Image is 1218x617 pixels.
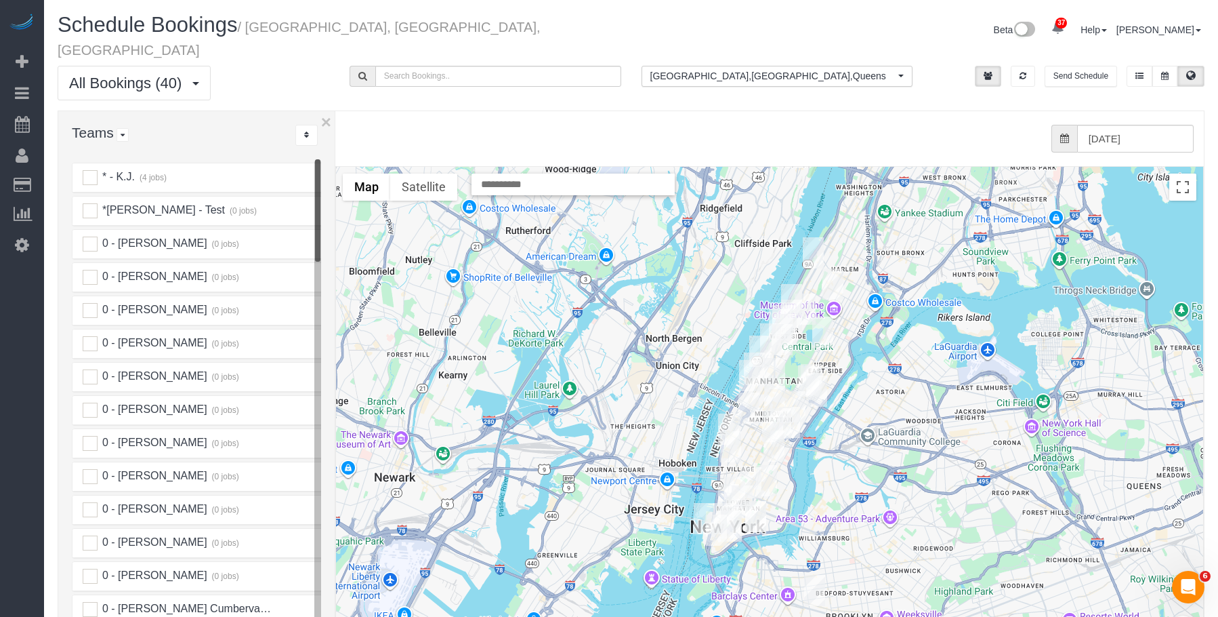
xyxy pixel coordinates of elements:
small: (4 jobs) [138,173,167,182]
div: 10/10/2025 1:00PM - Tara Juarez - 100 Claremont Avenue, Apt. 14d, New York, NY 10027 [803,237,824,268]
div: 10/10/2025 10:00AM - Leonora Gogolak - 336 Central Park West, Apt 5e, New York, NY 10025 [795,294,816,325]
div: ... [295,125,318,146]
div: 10/10/2025 4:00PM - Dan Sanders (InvestX Capital) - 19 Fulton Street, Suite 300, New York, NY 10038 [721,511,742,542]
span: 0 - [PERSON_NAME] [100,570,207,581]
div: 10/10/2025 9:00AM - Concierge Drop (NYC) - 225 Cherry Street, Apt. 34a, New York, NY 10002 [745,501,766,532]
small: (0 jobs) [210,572,239,581]
div: 10/10/2025 9:00AM - Mary Duffy - 109 West 112th Street, Apt. 54, New York, NY 10026 [822,268,843,300]
span: 0 - [PERSON_NAME] Cumbervache [100,603,277,614]
div: 10/10/2025 10:00AM - Colleen Glazer (Holy Trinity Roman Catholic Church) - 213 West 82nd Street, ... [772,305,793,336]
div: 10/10/2025 3:00PM - Anton Potter - 299 Pearl Street, Apt 3d, New York, NY 10038 [721,507,742,538]
div: 10/10/2025 5:00PM - Alice Ma (Mad Realities) - 425 Broadway, Suite 2, New York, NY 10013 [724,477,745,508]
div: 10/10/2025 2:00PM - Nick Bel (UC Berkeley) - 250 Elizabeth Street, Apt. 3, New York, NY 10012 [740,467,761,498]
span: *[PERSON_NAME] - Test [100,204,225,216]
div: 10/10/2025 8:00AM - Lucy Fasano - 155 E 34th Street, 6r, New York, NY 10016-4755 [770,408,791,439]
div: 10/10/2025 9:00AM - Antonya Allen - 55 Broad Street, Apt. 1510, New York, NY 10004 [706,515,727,546]
a: Beta [994,24,1036,35]
span: * - K.J. [100,171,135,182]
button: × [321,113,331,131]
small: (0 jobs) [210,472,239,481]
span: 0 - [PERSON_NAME] [100,304,207,315]
small: (0 jobs) [210,405,239,415]
div: 10/10/2025 3:00PM - Maid Sailors - 288 West 12th Street, Apt.2r, New York, NY 10014 [720,431,741,462]
i: Sort Teams [304,131,309,139]
small: (0 jobs) [210,273,239,282]
div: 10/10/2025 12:00PM - Wendy Kangas - 172 East 4th Street, Apt. 5h, New York, NY 10009 [756,465,777,496]
span: 0 - [PERSON_NAME] [100,271,207,282]
img: New interface [1013,22,1035,39]
button: All Bookings (40) [58,66,211,100]
small: (0 jobs) [210,538,239,548]
div: 10/10/2025 10:00AM - Sarah Mardis - 54 West 74th Street, Apt.402, New York, NY 10023 [772,324,793,355]
small: / [GEOGRAPHIC_DATA], [GEOGRAPHIC_DATA], [GEOGRAPHIC_DATA] [58,20,541,58]
span: Schedule Bookings [58,13,237,37]
span: 0 - [PERSON_NAME] [100,237,207,249]
button: Send Schedule [1045,66,1117,87]
input: Date [1077,125,1194,153]
span: 0 - [PERSON_NAME] [100,370,207,382]
span: All Bookings (40) [69,75,188,92]
span: 0 - [PERSON_NAME] [100,437,207,448]
div: 10/10/2025 9:00AM - Cait Williamson - 101 West 79th St., 8a, New York, NY 10024 [776,314,797,345]
div: 10/10/2025 1:30PM - Teddi Josephson - 223 East 61st Street, Apt.4h, New York, NY 10065 [798,365,819,397]
span: 6 [1200,571,1211,582]
small: (0 jobs) [280,605,310,614]
span: 37 [1055,18,1067,28]
div: 10/10/2025 1:00PM - Sandy Ballan - 40 Sutton Place Apt. 3h, New York, NY 10022 [806,376,827,407]
small: (0 jobs) [210,505,239,515]
div: 10/10/2025 9:00AM - Concierge Drop (NYC) - 234 East 46th Street, Apt. 1103, New York, NY 10017 [784,391,805,422]
small: (0 jobs) [210,239,239,249]
div: 10/10/2025 9:00AM - Seth Schulman-Marcus - 55 East 87th Street, 4bc, New York, NY 10128 [812,317,833,348]
div: 10/10/2025 10:00AM - Pamela Hersch - 235 East 22nd Street, Apt. 16p, New York, NY 10010 [763,431,784,462]
div: 10/10/2025 4:00PM - Natalie Steiner (Brightline Capital Management) - 461 Park Ave South, 8th Flo... [762,411,783,442]
button: [GEOGRAPHIC_DATA],[GEOGRAPHIC_DATA],Queens [642,66,913,87]
span: 0 - [PERSON_NAME] [100,536,207,548]
ol: All Locations [642,66,913,87]
div: 10/10/2025 9:00AM - Stephanie King - 303 East 37th Street, 2h, New York, NY 10016 [779,407,800,438]
div: 10/10/2025 1:00PM - Hello Alfred (NYC) - 19 Dutch Street, Apt. 45h, New York, NY 10038 [713,503,734,534]
div: 10/10/2025 11:30AM - Benjamin Sampson - 333 Rector Place Apt. 1501, New York, NY 10280 [694,503,715,534]
div: 10/10/2025 2:00PM - Hayley Simkin (Maid Sailors - Follower) - 250 East 63rd Street, Apt. 1110, Ne... [801,364,822,395]
div: 10/10/2025 12:00PM - Priya Matadar - 255 West 94th Street, Apt. 15c, New York, NY 10025 [781,284,802,315]
iframe: Intercom live chat [1172,571,1204,603]
small: (0 jobs) [210,372,239,382]
div: 10/10/2025 10:00AM - Darren Opland - 211 West 56th Street, Apt. 22a, New York, NY 10019 [764,358,785,389]
small: (0 jobs) [228,206,257,216]
div: 10/10/2025 6:30PM - Maria Davalos - 88 Leonard Street, Apt. 419, New York, NY 10013 [718,484,739,515]
div: 10/10/2025 12:30PM - Anthony Ferrara - 251 West 71st Street, Apt. 2d, New York, NY 10023 [760,323,781,355]
div: 10/10/2025 10:00AM - Marie Conteh - 425 West 18th Street, Apt. 7e, New York, NY 10011 [718,414,739,445]
small: (0 jobs) [210,339,239,349]
button: Show street map [343,174,390,201]
a: 37 [1045,14,1071,43]
img: Automaid Logo [8,14,35,33]
small: (0 jobs) [210,306,239,315]
span: 0 - [PERSON_NAME] [100,470,207,481]
div: 10/10/2025 10:00AM - Elaine Wang - 445 Grand Avenue, Apt. 401, Brooklyn, NY 11238-7622 [804,575,825,606]
div: 10/10/2025 9:00AM - Mustafa Safdar - 540 West 49th Street, Apt. 401s, New York, NY 10018 [739,360,760,391]
div: 10/10/2025 1:00PM - Aurora Torres Barbosa (EFE News Service - Agencia EFE) - 25 West 43rd Street,... [764,386,785,417]
a: Help [1080,24,1107,35]
input: Search Bookings.. [375,66,621,87]
div: 10/10/2025 1:30PM - Danielle Kanter - 151 West 87th Street, Apt. D, New York, NY 10024 [781,300,802,331]
div: 10/10/2025 10:00AM - Rachel Haney - 222 West 80th Street, Apt. 4c, New York, NY 10024 [769,309,790,340]
div: 10/10/2025 5:00PM - William Jewkes (STILL HERE NYC) - 167 Canal Street, 3rd Floor, New York, NY 1... [732,485,753,517]
button: Toggle fullscreen view [1169,174,1196,201]
span: 0 - [PERSON_NAME] [100,403,207,415]
small: (0 jobs) [210,439,239,448]
span: Teams [72,125,114,140]
span: 0 - [PERSON_NAME] [100,503,207,515]
div: 10/10/2025 9:00AM - Allison Kelly - 75 West End Avenue, Apt C18f, New York, NY 10023-7864 [749,336,770,367]
span: 0 - [PERSON_NAME] [100,337,207,349]
button: Show satellite imagery [390,174,457,201]
span: [GEOGRAPHIC_DATA] , [GEOGRAPHIC_DATA] , Queens [650,69,896,83]
div: 10/10/2025 2:00PM - Taylor McCann (New York University) - 550 West 54th Street, Apt. 1717, New Yo... [744,353,765,384]
a: [PERSON_NAME] [1116,24,1201,35]
div: 10/10/2025 8:30AM - George Abraham - 315 West 33rd Street Apt. 11k, New York, NY 10001 [738,393,759,424]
